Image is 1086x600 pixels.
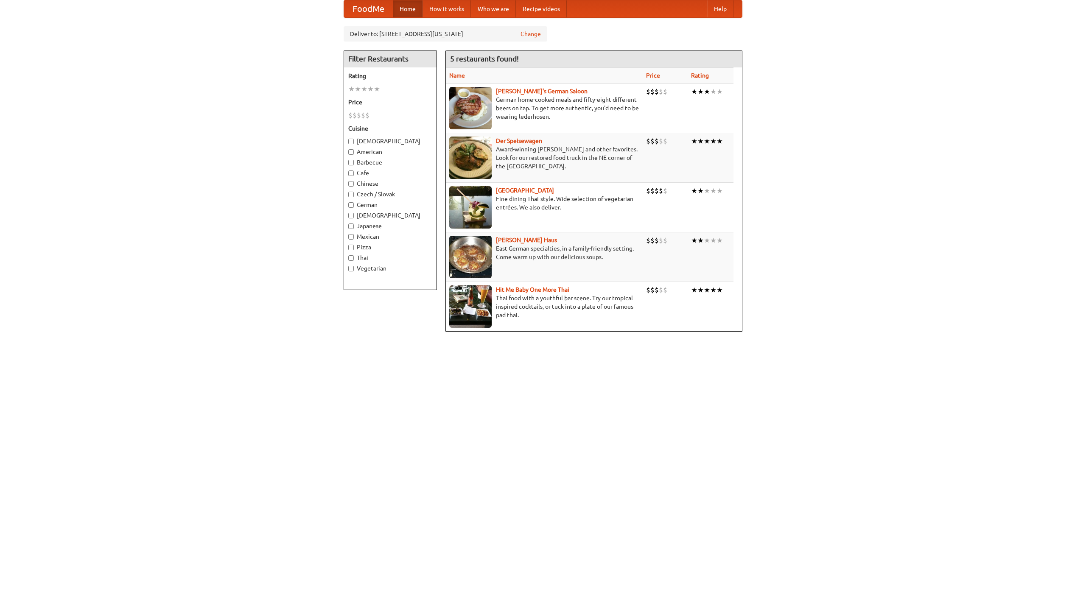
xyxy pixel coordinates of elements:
li: $ [659,236,663,245]
li: ★ [704,87,710,96]
a: Home [393,0,423,17]
a: Who we are [471,0,516,17]
li: $ [348,111,353,120]
li: ★ [691,137,697,146]
label: American [348,148,432,156]
li: $ [655,87,659,96]
input: Cafe [348,170,354,176]
li: $ [361,111,365,120]
li: $ [365,111,369,120]
li: ★ [697,236,704,245]
li: $ [663,186,667,195]
h5: Price [348,98,432,106]
li: ★ [717,285,723,295]
div: Deliver to: [STREET_ADDRESS][US_STATE] [344,26,547,42]
img: speisewagen.jpg [449,137,492,179]
li: ★ [710,137,717,146]
img: satay.jpg [449,186,492,229]
a: [GEOGRAPHIC_DATA] [496,187,554,194]
p: Award-winning [PERSON_NAME] and other favorites. Look for our restored food truck in the NE corne... [449,145,639,170]
li: ★ [691,87,697,96]
li: ★ [691,186,697,195]
img: esthers.jpg [449,87,492,129]
label: Barbecue [348,158,432,167]
li: ★ [710,87,717,96]
li: ★ [704,137,710,146]
li: ★ [704,186,710,195]
label: German [348,201,432,209]
a: Name [449,72,465,79]
li: $ [655,236,659,245]
label: Mexican [348,232,432,241]
label: Czech / Slovak [348,190,432,198]
li: ★ [710,236,717,245]
li: $ [655,137,659,146]
input: Czech / Slovak [348,192,354,197]
li: $ [646,87,650,96]
li: $ [650,236,655,245]
a: [PERSON_NAME] Haus [496,237,557,243]
input: Pizza [348,245,354,250]
input: Vegetarian [348,266,354,271]
li: ★ [697,137,704,146]
label: Thai [348,254,432,262]
li: $ [646,137,650,146]
li: ★ [710,186,717,195]
a: Hit Me Baby One More Thai [496,286,569,293]
li: ★ [691,285,697,295]
li: ★ [697,186,704,195]
p: East German specialties, in a family-friendly setting. Come warm up with our delicious soups. [449,244,639,261]
p: Fine dining Thai-style. Wide selection of vegetarian entrées. We also deliver. [449,195,639,212]
label: Pizza [348,243,432,251]
li: $ [663,236,667,245]
li: $ [655,285,659,295]
h4: Filter Restaurants [344,50,437,67]
input: Thai [348,255,354,261]
input: Chinese [348,181,354,187]
input: [DEMOGRAPHIC_DATA] [348,213,354,218]
h5: Rating [348,72,432,80]
li: $ [650,87,655,96]
label: Cafe [348,169,432,177]
li: ★ [717,137,723,146]
a: Price [646,72,660,79]
a: Help [707,0,733,17]
li: ★ [348,84,355,94]
li: ★ [717,186,723,195]
label: [DEMOGRAPHIC_DATA] [348,137,432,145]
p: German home-cooked meals and fifty-eight different beers on tap. To get more authentic, you'd nee... [449,95,639,121]
li: $ [353,111,357,120]
li: ★ [691,236,697,245]
label: Vegetarian [348,264,432,273]
li: $ [659,285,663,295]
li: ★ [717,87,723,96]
label: [DEMOGRAPHIC_DATA] [348,211,432,220]
a: FoodMe [344,0,393,17]
p: Thai food with a youthful bar scene. Try our tropical inspired cocktails, or tuck into a plate of... [449,294,639,319]
a: Rating [691,72,709,79]
a: Der Speisewagen [496,137,542,144]
li: $ [655,186,659,195]
input: Mexican [348,234,354,240]
li: ★ [374,84,380,94]
li: $ [650,186,655,195]
a: Recipe videos [516,0,567,17]
li: ★ [367,84,374,94]
li: ★ [697,285,704,295]
a: How it works [423,0,471,17]
li: ★ [355,84,361,94]
li: $ [663,285,667,295]
li: ★ [704,236,710,245]
b: [PERSON_NAME]'s German Saloon [496,88,588,95]
li: $ [663,137,667,146]
li: $ [646,285,650,295]
li: $ [357,111,361,120]
li: $ [646,236,650,245]
h5: Cuisine [348,124,432,133]
li: $ [650,137,655,146]
input: American [348,149,354,155]
li: $ [659,137,663,146]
